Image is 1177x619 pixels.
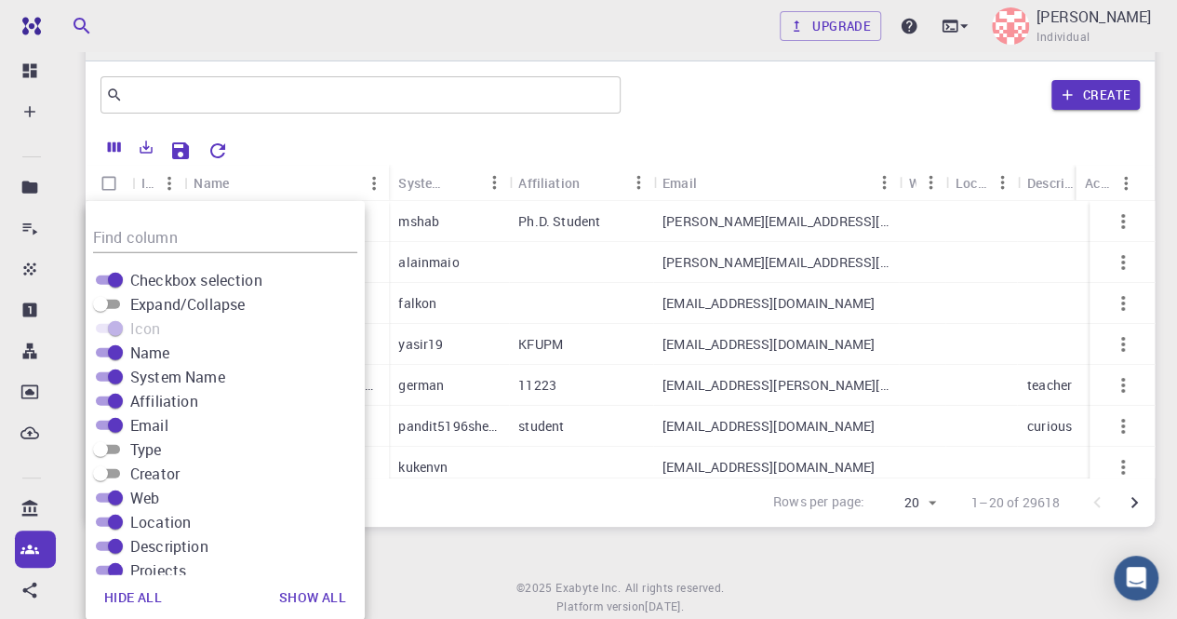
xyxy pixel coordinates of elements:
[1027,417,1072,436] p: curious
[780,11,881,41] a: Upgrade
[130,511,191,533] span: Location
[398,253,459,272] p: alainmaio
[1027,376,1072,395] p: teacher
[518,335,563,354] p: KFUPM
[1037,28,1090,47] span: Individual
[916,168,946,197] button: Menu
[1111,168,1141,198] button: Menu
[870,168,900,197] button: Menu
[15,17,41,35] img: logo
[518,212,600,231] p: Ph.D. Student
[132,165,184,201] div: Icon
[662,335,875,354] p: [EMAIL_ADDRESS][DOMAIN_NAME]
[1027,165,1077,201] div: Description
[130,487,159,509] span: Web
[662,165,697,201] div: Email
[509,165,653,201] div: Affiliation
[624,579,724,598] span: All rights reserved.
[398,335,443,354] p: yasir19
[697,168,727,197] button: Sort
[229,168,259,198] button: Sort
[130,342,170,364] span: Name
[154,168,184,198] button: Menu
[398,165,449,201] div: System Name
[872,490,942,517] div: 20
[37,13,104,30] span: Support
[1051,80,1140,110] button: Create
[194,165,229,201] div: Name
[389,165,509,201] div: System Name
[398,212,439,231] p: mshab
[900,165,946,201] div: Web
[264,579,361,616] button: Show all
[130,269,262,291] span: Checkbox selection
[555,580,621,595] span: Exabyte Inc.
[130,463,180,485] span: Creator
[662,294,875,313] p: [EMAIL_ADDRESS][DOMAIN_NAME]
[773,492,864,514] p: Rows per page:
[93,223,357,253] input: Column title
[1037,6,1151,28] p: [PERSON_NAME]
[956,165,988,201] div: Location
[662,376,890,395] p: [EMAIL_ADDRESS][PERSON_NAME][DOMAIN_NAME]
[162,132,199,169] button: Save Explorer Settings
[130,366,225,388] span: System Name
[449,168,479,197] button: Sort
[99,132,130,162] button: Columns
[398,376,444,395] p: german
[909,165,916,201] div: Web
[645,598,684,616] a: [DATE].
[130,559,186,582] span: Projects
[1076,165,1141,201] div: Actions
[946,165,1018,201] div: Location
[516,579,555,598] span: © 2025
[555,579,621,598] a: Exabyte Inc.
[1018,165,1106,201] div: Description
[130,293,245,316] span: Expand/Collapse
[518,376,556,395] p: 11223
[988,168,1018,197] button: Menu
[130,535,208,558] span: Description
[645,599,684,613] span: [DATE] .
[398,458,448,477] p: kukenvn
[518,165,580,201] div: Affiliation
[479,168,509,197] button: Menu
[662,212,890,231] p: [PERSON_NAME][EMAIL_ADDRESS][DOMAIN_NAME]
[662,253,890,272] p: [PERSON_NAME][EMAIL_ADDRESS][PERSON_NAME][DOMAIN_NAME]
[518,417,564,436] p: student
[662,458,875,477] p: [EMAIL_ADDRESS][DOMAIN_NAME]
[662,417,875,436] p: [EMAIL_ADDRESS][DOMAIN_NAME]
[130,390,198,412] span: Affiliation
[130,438,162,461] span: Type
[141,165,154,201] div: Icon
[1116,484,1153,521] button: Go to next page
[1114,556,1158,600] div: Open Intercom Messenger
[653,165,900,201] div: Email
[89,579,177,616] button: Hide all
[1085,165,1111,201] div: Actions
[130,414,168,437] span: Email
[623,168,653,197] button: Menu
[580,168,609,197] button: Sort
[359,168,389,198] button: Menu
[199,132,236,169] button: Reset Explorer Settings
[556,598,645,616] span: Platform version
[992,7,1029,45] img: JD Francois
[398,294,436,313] p: falkon
[130,317,161,340] span: Icon
[971,493,1060,512] p: 1–20 of 29618
[130,132,162,162] button: Export
[398,417,500,436] p: pandit5196shera
[184,165,389,201] div: Name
